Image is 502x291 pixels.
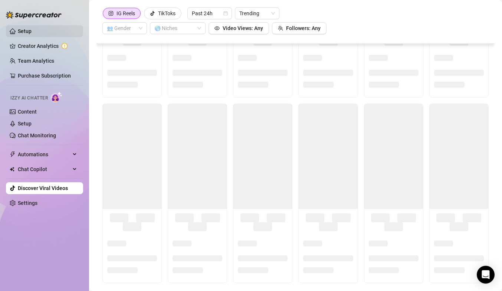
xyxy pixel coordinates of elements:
[6,11,62,19] img: logo-BBDzfeDw.svg
[158,8,175,19] div: TikToks
[18,200,37,206] a: Settings
[209,22,269,34] button: Video Views: Any
[18,163,70,175] span: Chat Copilot
[223,11,228,16] span: calendar
[10,95,48,102] span: Izzy AI Chatter
[278,26,283,31] span: team
[18,185,68,191] a: Discover Viral Videos
[108,11,114,16] span: instagram
[117,8,135,19] div: IG Reels
[18,73,71,79] a: Purchase Subscription
[150,11,155,16] span: tik-tok
[18,121,32,127] a: Setup
[18,133,56,138] a: Chat Monitoring
[18,58,54,64] a: Team Analytics
[286,25,321,31] span: Followers: Any
[272,22,327,34] button: Followers: Any
[18,148,70,160] span: Automations
[192,8,227,19] span: Past 24h
[18,40,77,52] a: Creator Analytics exclamation-circle
[10,151,16,157] span: thunderbolt
[51,92,62,102] img: AI Chatter
[18,109,37,115] a: Content
[477,266,495,284] div: Open Intercom Messenger
[223,25,263,31] span: Video Views: Any
[214,26,220,31] span: eye
[10,167,14,172] img: Chat Copilot
[18,28,32,34] a: Setup
[239,8,275,19] span: Trending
